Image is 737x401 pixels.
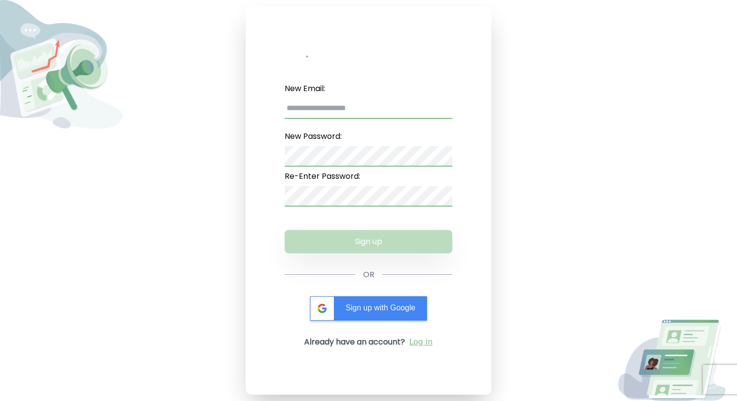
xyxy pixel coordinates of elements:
img: Login Decoration [614,320,737,401]
img: My Influency [306,45,431,63]
button: Sign up [285,230,452,253]
label: Re-Enter Password: [285,167,452,186]
label: New Password: [285,127,452,146]
div: Sign up with Google [310,296,427,321]
label: New Email: [285,79,452,98]
h2: Already have an account? [304,336,405,348]
span: Sign up with Google [346,304,415,312]
a: Log in [409,336,432,348]
span: OR [363,269,374,281]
